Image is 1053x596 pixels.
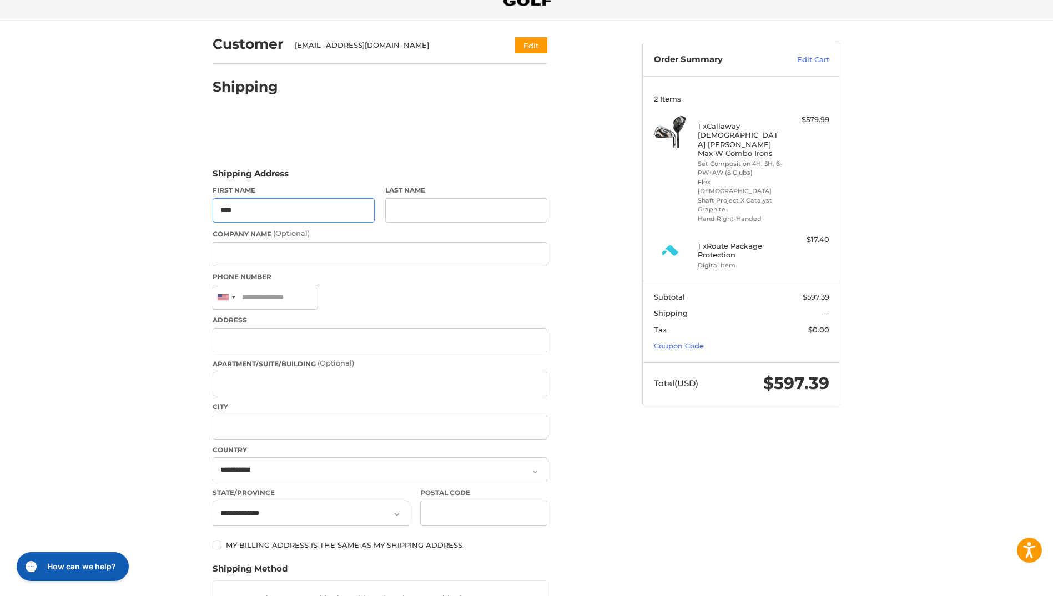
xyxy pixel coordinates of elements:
div: $17.40 [785,234,829,245]
div: [EMAIL_ADDRESS][DOMAIN_NAME] [295,40,494,51]
span: $0.00 [808,325,829,334]
h3: 2 Items [654,94,829,103]
li: Shaft Project X Catalyst Graphite [698,196,783,214]
div: United States: +1 [213,285,239,309]
label: State/Province [213,488,409,498]
h2: Shipping [213,78,278,95]
li: Hand Right-Handed [698,214,783,224]
label: First Name [213,185,375,195]
span: $597.39 [763,373,829,393]
h4: 1 x Route Package Protection [698,241,783,260]
button: Edit [515,37,547,53]
a: Coupon Code [654,341,704,350]
span: $597.39 [803,292,829,301]
span: Tax [654,325,667,334]
label: Company Name [213,228,547,239]
legend: Shipping Method [213,563,288,580]
label: My billing address is the same as my shipping address. [213,541,547,549]
li: Set Composition 4H, 5H, 6-PW+AW (8 Clubs) [698,159,783,178]
label: City [213,402,547,412]
label: Last Name [385,185,547,195]
h3: Order Summary [654,54,773,65]
span: Shipping [654,309,688,317]
label: Address [213,315,547,325]
label: Phone Number [213,272,547,282]
span: -- [824,309,829,317]
label: Country [213,445,547,455]
h2: Customer [213,36,284,53]
small: (Optional) [318,358,354,367]
li: Flex [DEMOGRAPHIC_DATA] [698,178,783,196]
label: Apartment/Suite/Building [213,358,547,369]
span: Total (USD) [654,378,698,388]
label: Postal Code [420,488,548,498]
small: (Optional) [273,229,310,238]
div: $579.99 [785,114,829,125]
legend: Shipping Address [213,168,289,185]
li: Digital Item [698,261,783,270]
h4: 1 x Callaway [DEMOGRAPHIC_DATA] [PERSON_NAME] Max W Combo Irons [698,122,783,158]
iframe: Gorgias live chat messenger [11,548,132,585]
span: Subtotal [654,292,685,301]
a: Edit Cart [773,54,829,65]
